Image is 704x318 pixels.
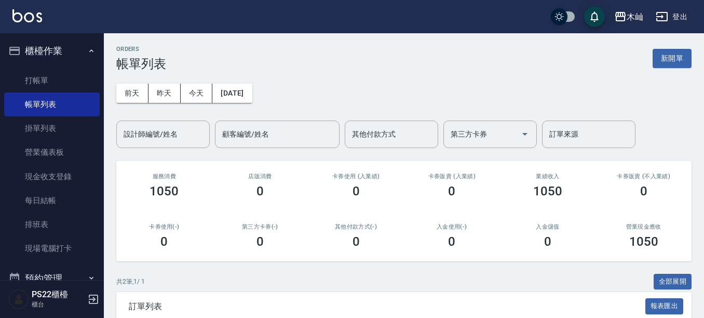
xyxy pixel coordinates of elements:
a: 排班表 [4,213,100,236]
h3: 0 [353,234,360,249]
h3: 0 [544,234,551,249]
h2: 卡券販賣 (不入業績) [608,173,679,180]
h5: PS22櫃檯 [32,289,85,300]
h3: 0 [353,184,360,198]
span: 訂單列表 [129,301,645,312]
a: 掛單列表 [4,116,100,140]
div: 木屾 [627,10,643,23]
a: 帳單列表 [4,92,100,116]
img: Person [8,289,29,310]
a: 營業儀表板 [4,140,100,164]
h3: 0 [448,234,455,249]
button: save [584,6,605,27]
h3: 1050 [150,184,179,198]
h2: 店販消費 [225,173,296,180]
h2: 卡券販賣 (入業績) [416,173,488,180]
h2: 入金使用(-) [416,223,488,230]
h2: 第三方卡券(-) [225,223,296,230]
button: Open [517,126,533,142]
h3: 1050 [629,234,658,249]
a: 每日結帳 [4,189,100,213]
h3: 服務消費 [129,173,200,180]
button: 預約管理 [4,265,100,292]
button: 前天 [116,84,148,103]
a: 現金收支登錄 [4,165,100,189]
h2: ORDERS [116,46,166,52]
img: Logo [12,9,42,22]
h2: 業績收入 [512,173,584,180]
h2: 卡券使用 (入業績) [320,173,391,180]
button: 今天 [181,84,213,103]
h3: 0 [160,234,168,249]
button: 昨天 [148,84,181,103]
button: 木屾 [610,6,647,28]
button: 櫃檯作業 [4,37,100,64]
button: 全部展開 [654,274,692,290]
a: 打帳單 [4,69,100,92]
button: 報表匯出 [645,298,684,314]
button: 新開單 [653,49,692,68]
a: 現場電腦打卡 [4,236,100,260]
h3: 帳單列表 [116,57,166,71]
h2: 入金儲值 [512,223,584,230]
h2: 卡券使用(-) [129,223,200,230]
h3: 0 [640,184,647,198]
h3: 0 [448,184,455,198]
h3: 0 [256,184,264,198]
h2: 其他付款方式(-) [320,223,391,230]
h2: 營業現金應收 [608,223,679,230]
p: 共 2 筆, 1 / 1 [116,277,145,286]
h3: 1050 [533,184,562,198]
a: 新開單 [653,53,692,63]
button: [DATE] [212,84,252,103]
p: 櫃台 [32,300,85,309]
button: 登出 [652,7,692,27]
a: 報表匯出 [645,301,684,311]
h3: 0 [256,234,264,249]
